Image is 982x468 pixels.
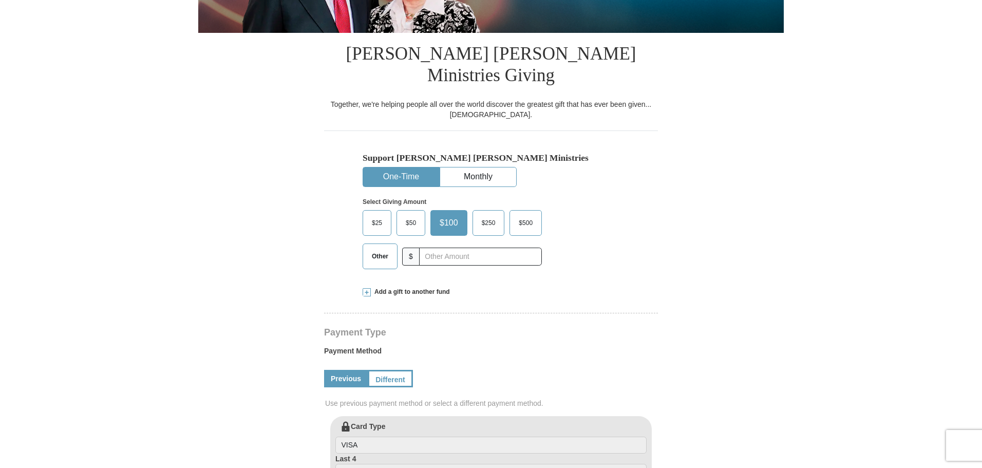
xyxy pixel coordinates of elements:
[440,167,516,186] button: Monthly
[401,215,421,231] span: $50
[363,153,619,163] h5: Support [PERSON_NAME] [PERSON_NAME] Ministries
[363,167,439,186] button: One-Time
[477,215,501,231] span: $250
[335,437,647,454] input: Card Type
[324,370,368,387] a: Previous
[367,215,387,231] span: $25
[371,288,450,296] span: Add a gift to another fund
[324,346,658,361] label: Payment Method
[363,198,426,205] strong: Select Giving Amount
[435,215,463,231] span: $100
[325,398,659,408] span: Use previous payment method or select a different payment method.
[367,249,393,264] span: Other
[368,370,413,387] a: Different
[402,248,420,266] span: $
[419,248,542,266] input: Other Amount
[324,33,658,99] h1: [PERSON_NAME] [PERSON_NAME] Ministries Giving
[335,421,647,454] label: Card Type
[324,99,658,120] div: Together, we're helping people all over the world discover the greatest gift that has ever been g...
[324,328,658,336] h4: Payment Type
[514,215,538,231] span: $500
